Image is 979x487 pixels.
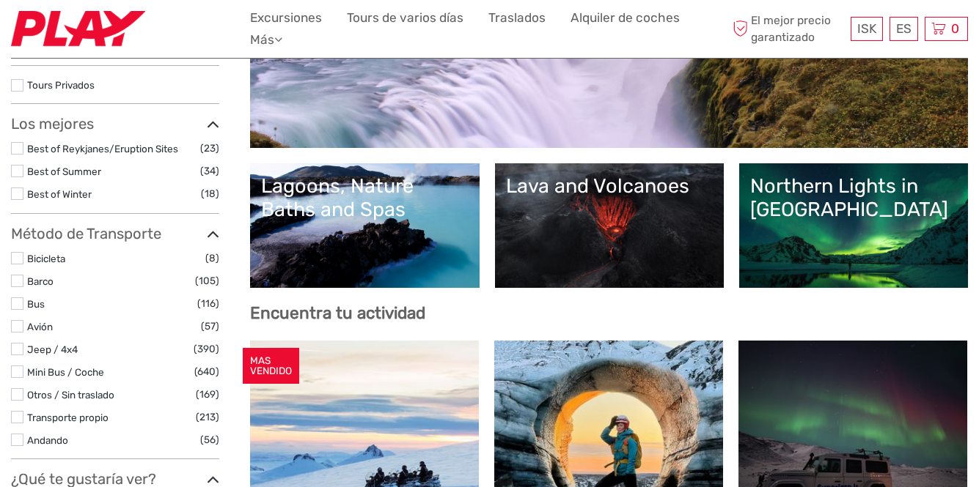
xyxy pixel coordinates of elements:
div: MAS VENDIDO [243,348,299,384]
span: El mejor precio garantizado [729,12,847,45]
span: (34) [200,163,219,179]
a: Jeep / 4x4 [27,343,78,355]
span: (390) [194,341,219,357]
a: Tours Privados [27,79,95,91]
a: Tours de varios días [347,7,463,29]
h3: Los mejores [11,115,219,133]
b: Encuentra tu actividad [250,303,425,323]
a: Otros / Sin traslado [27,389,114,401]
span: (640) [194,363,219,380]
span: (169) [196,386,219,403]
a: Lava and Volcanoes [506,174,713,277]
a: Bus [27,298,45,310]
span: (23) [200,140,219,157]
a: Golden Circle [261,34,957,137]
span: (105) [195,272,219,289]
h3: Método de Transporte [11,225,219,242]
a: Traslados [488,7,546,29]
a: Excursiones [250,7,322,29]
div: Northern Lights in [GEOGRAPHIC_DATA] [750,174,957,222]
a: Bicicleta [27,253,65,264]
a: Andando [27,434,68,446]
div: Lagoons, Nature Baths and Spas [261,174,468,222]
a: Best of Reykjanes/Eruption Sites [27,143,178,155]
span: ISK [857,21,876,36]
a: Best of Winter [27,188,92,200]
span: (57) [201,318,219,335]
a: Lagoons, Nature Baths and Spas [261,174,468,277]
a: Best of Summer [27,166,101,177]
span: (18) [201,185,219,202]
a: Transporte propio [27,412,109,423]
span: 0 [949,21,961,36]
div: ES [890,17,918,41]
a: Mini Bus / Coche [27,366,104,378]
span: (213) [196,409,219,425]
a: Alquiler de coches [571,7,680,29]
span: (56) [200,431,219,448]
a: Más [250,29,282,51]
div: Lava and Volcanoes [506,174,713,198]
span: (8) [205,250,219,267]
a: Northern Lights in [GEOGRAPHIC_DATA] [750,174,957,277]
span: (116) [197,295,219,312]
a: Avión [27,321,53,332]
a: Barco [27,275,54,287]
img: Fly Play [11,11,145,47]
